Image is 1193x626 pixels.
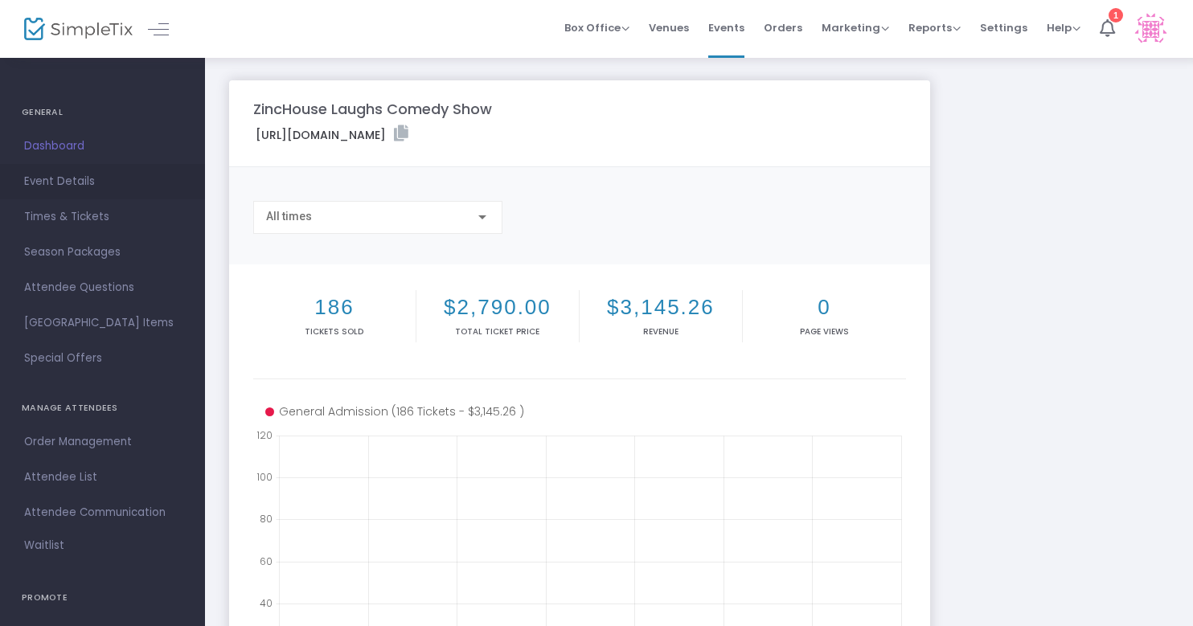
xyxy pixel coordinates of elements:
span: Special Offers [24,348,181,369]
p: Total Ticket Price [420,325,576,338]
div: 1 [1109,8,1123,23]
span: Box Office [564,20,629,35]
span: Reports [908,20,961,35]
span: Attendee Questions [24,277,181,298]
span: All times [266,210,312,223]
h4: PROMOTE [22,582,183,614]
p: Page Views [746,325,903,338]
span: Order Management [24,432,181,452]
span: Times & Tickets [24,207,181,227]
span: Marketing [822,20,889,35]
h4: GENERAL [22,96,183,129]
span: Settings [980,7,1027,48]
h2: $2,790.00 [420,295,576,320]
m-panel-title: ZincHouse Laughs Comedy Show [253,98,492,120]
span: Help [1047,20,1080,35]
p: Tickets sold [256,325,412,338]
label: [URL][DOMAIN_NAME] [256,125,408,144]
span: Waitlist [24,538,64,554]
span: Events [708,7,744,48]
h2: 186 [256,295,412,320]
h2: $3,145.26 [583,295,739,320]
text: 40 [260,595,273,609]
text: 120 [256,428,273,442]
span: Orders [764,7,802,48]
span: Venues [649,7,689,48]
span: Event Details [24,171,181,192]
text: 80 [260,512,273,526]
span: Attendee Communication [24,502,181,523]
h4: MANAGE ATTENDEES [22,392,183,424]
span: Dashboard [24,136,181,157]
p: Revenue [583,325,739,338]
text: 60 [260,554,273,567]
text: 100 [256,470,273,484]
span: Attendee List [24,467,181,488]
span: [GEOGRAPHIC_DATA] Items [24,313,181,333]
h2: 0 [746,295,903,320]
span: Season Packages [24,242,181,263]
